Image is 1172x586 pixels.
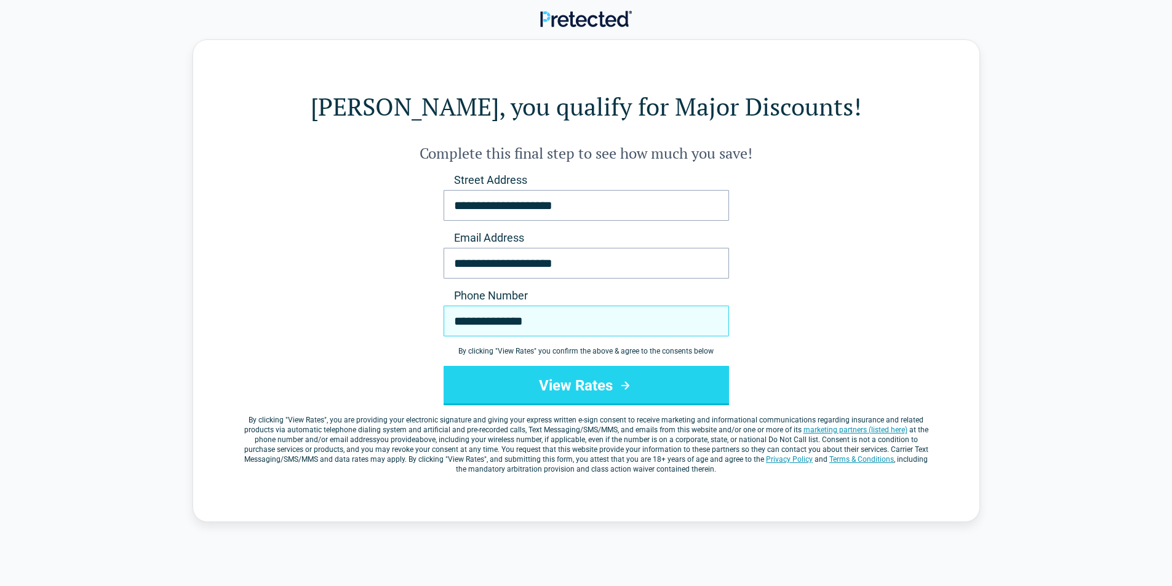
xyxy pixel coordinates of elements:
div: By clicking " View Rates " you confirm the above & agree to the consents below [444,346,729,356]
button: View Rates [444,366,729,405]
a: Privacy Policy [766,455,813,464]
span: View Rates [288,416,324,424]
label: Street Address [444,173,729,188]
label: Phone Number [444,288,729,303]
h1: [PERSON_NAME], you qualify for Major Discounts! [242,89,930,124]
h2: Complete this final step to see how much you save! [242,143,930,163]
label: By clicking " ", you are providing your electronic signature and giving your express written e-si... [242,415,930,474]
a: Terms & Conditions [829,455,894,464]
a: marketing partners (listed here) [803,426,907,434]
label: Email Address [444,231,729,245]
